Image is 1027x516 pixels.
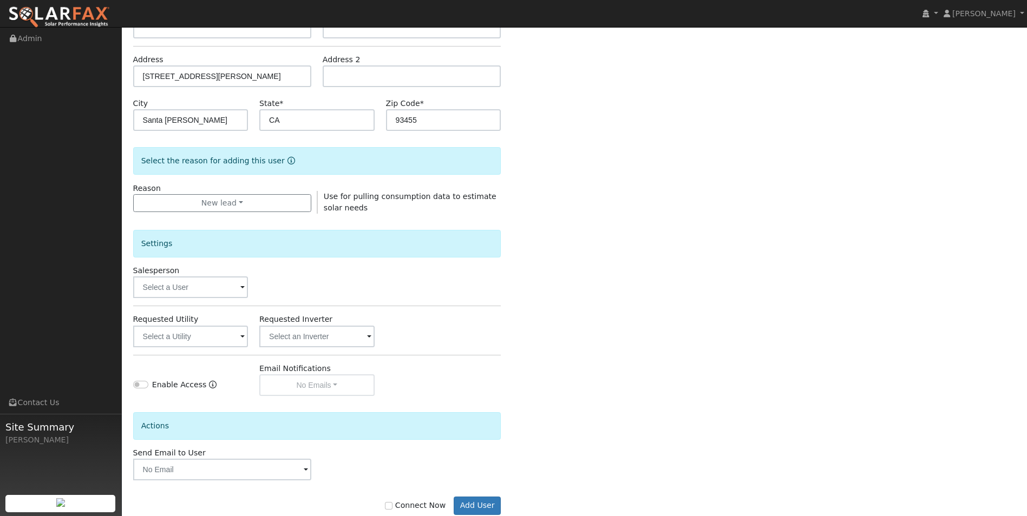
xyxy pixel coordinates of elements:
[133,98,148,109] label: City
[133,147,501,175] div: Select the reason for adding this user
[133,265,180,276] label: Salesperson
[133,54,163,65] label: Address
[56,498,65,507] img: retrieve
[259,98,283,109] label: State
[259,314,332,325] label: Requested Inverter
[133,459,311,480] input: No Email
[952,9,1016,18] span: [PERSON_NAME]
[324,192,496,212] span: Use for pulling consumption data to estimate solar needs
[385,500,446,511] label: Connect Now
[133,230,501,257] div: Settings
[133,326,248,347] input: Select a Utility
[133,412,501,440] div: Actions
[8,6,110,29] img: SolarFax
[259,326,374,347] input: Select an Inverter
[386,98,424,109] label: Zip Code
[420,99,424,108] span: Required
[133,183,161,194] label: Reason
[133,447,206,459] label: Send Email to User
[133,194,311,213] button: New lead
[5,420,116,434] span: Site Summary
[279,99,283,108] span: Required
[133,314,199,325] label: Requested Utility
[454,497,501,515] button: Add User
[133,276,248,298] input: Select a User
[5,434,116,446] div: [PERSON_NAME]
[285,156,295,165] a: Reason for new user
[209,379,217,396] a: Enable Access
[152,379,207,391] label: Enable Access
[323,54,361,65] label: Address 2
[259,363,331,374] label: Email Notifications
[385,502,393,510] input: Connect Now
